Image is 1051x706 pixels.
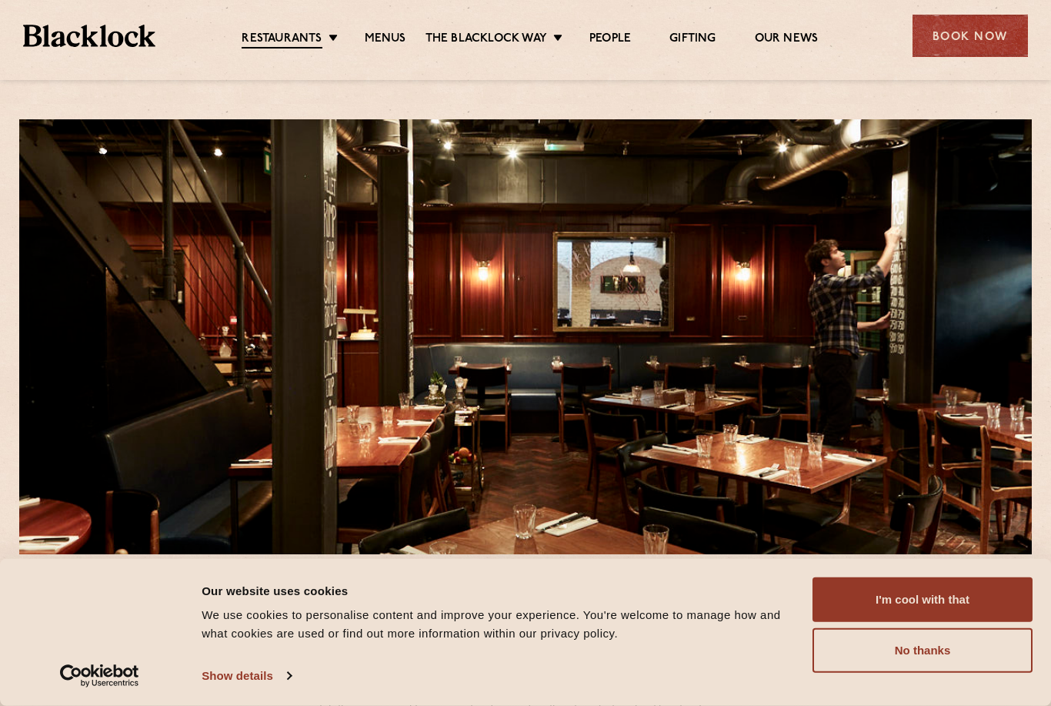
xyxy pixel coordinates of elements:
button: No thanks [812,628,1033,673]
a: People [589,32,631,47]
a: Menus [365,32,406,47]
a: Our News [755,32,819,47]
div: We use cookies to personalise content and improve your experience. You're welcome to manage how a... [202,606,795,643]
a: Restaurants [242,32,322,49]
img: BL_Textured_Logo-footer-cropped.svg [23,25,155,47]
button: I'm cool with that [812,577,1033,622]
div: Our website uses cookies [202,581,795,600]
a: Gifting [669,32,716,47]
a: Usercentrics Cookiebot - opens in a new window [32,664,167,688]
a: The Blacklock Way [425,32,547,47]
a: Show details [202,664,291,688]
div: Book Now [913,15,1028,57]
